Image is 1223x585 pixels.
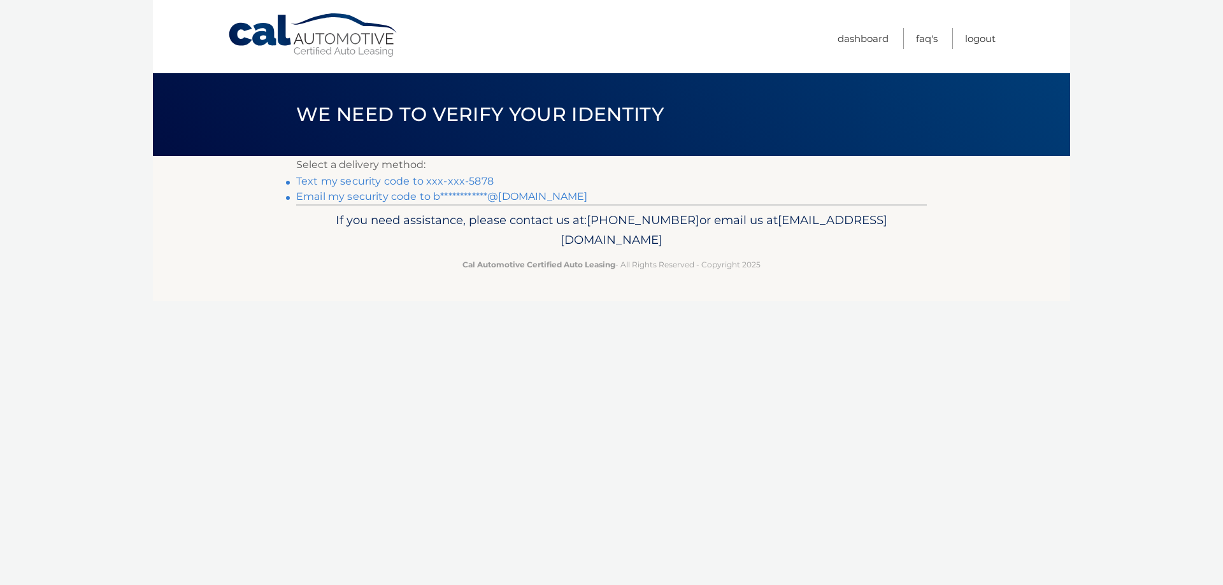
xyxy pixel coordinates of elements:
span: We need to verify your identity [296,102,664,126]
a: FAQ's [916,28,938,49]
a: Text my security code to xxx-xxx-5878 [296,175,494,187]
p: If you need assistance, please contact us at: or email us at [304,210,919,251]
a: Logout [965,28,996,49]
p: Select a delivery method: [296,156,927,174]
span: [PHONE_NUMBER] [587,213,699,227]
a: Dashboard [838,28,889,49]
strong: Cal Automotive Certified Auto Leasing [462,260,615,269]
a: Cal Automotive [227,13,399,58]
p: - All Rights Reserved - Copyright 2025 [304,258,919,271]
